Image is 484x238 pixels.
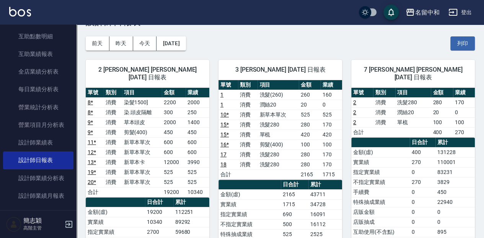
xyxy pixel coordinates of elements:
[6,217,21,232] img: Person
[133,36,157,51] button: 今天
[453,107,475,117] td: 0
[431,117,453,127] td: 100
[410,197,435,207] td: 0
[435,147,475,157] td: 131228
[299,90,320,100] td: 260
[351,187,410,197] td: 手續費
[431,97,453,107] td: 280
[3,116,73,134] a: 營業項目月分析表
[86,88,104,98] th: 單號
[351,88,373,98] th: 單號
[383,5,399,20] button: save
[373,88,395,98] th: 類別
[186,157,209,167] td: 3990
[3,80,73,98] a: 每日業績分析表
[373,97,395,107] td: 消費
[395,117,431,127] td: 單梳
[3,169,73,187] a: 設計師業績分析表
[220,161,227,167] a: 18
[373,107,395,117] td: 消費
[257,159,299,169] td: 洗髮280
[431,107,453,117] td: 20
[351,197,410,207] td: 特殊抽成業績
[104,147,122,157] td: 消費
[308,219,342,229] td: 16112
[104,88,122,98] th: 類別
[410,177,435,187] td: 270
[435,217,475,227] td: 0
[86,88,209,197] table: a dense table
[86,36,109,51] button: 前天
[403,5,442,20] button: 名留中和
[156,36,186,51] button: [DATE]
[351,177,410,187] td: 不指定實業績
[453,127,475,137] td: 270
[238,80,257,90] th: 類別
[351,157,410,167] td: 實業績
[299,149,320,159] td: 280
[95,66,200,81] span: 2 [PERSON_NAME] [PERSON_NAME][DATE] 日報表
[104,157,122,167] td: 消費
[228,66,333,74] span: 3 [PERSON_NAME] [DATE] 日報表
[453,117,475,127] td: 100
[122,167,162,177] td: 新草本單次
[360,66,466,81] span: 7 [PERSON_NAME] [PERSON_NAME][DATE] 日報表
[162,167,186,177] td: 525
[395,107,431,117] td: 潤絲20
[186,107,209,117] td: 250
[145,207,173,217] td: 19200
[281,209,308,219] td: 690
[410,227,435,237] td: 0
[162,177,186,187] td: 525
[321,90,342,100] td: 160
[321,110,342,120] td: 525
[395,97,431,107] td: 洗髮280
[238,90,257,100] td: 消費
[86,187,104,197] td: 合計
[9,7,31,16] img: Logo
[351,227,410,237] td: 互助使用(不含點)
[86,207,145,217] td: 金額(虛)
[321,140,342,149] td: 100
[162,187,186,197] td: 19200
[435,207,475,217] td: 0
[238,130,257,140] td: 消費
[218,209,281,219] td: 指定實業績
[220,151,227,158] a: 17
[122,177,162,187] td: 新草本單次
[299,169,320,179] td: 2165
[173,227,209,237] td: 59680
[299,110,320,120] td: 525
[445,5,475,20] button: 登出
[3,98,73,116] a: 營業統計分析表
[238,149,257,159] td: 消費
[3,187,73,205] a: 設計師業績月報表
[186,127,209,137] td: 450
[257,110,299,120] td: 新草本單次
[281,189,308,199] td: 2165
[410,167,435,177] td: 0
[351,217,410,227] td: 店販抽成
[145,197,173,207] th: 日合計
[186,167,209,177] td: 525
[218,80,342,180] table: a dense table
[435,177,475,187] td: 3829
[351,147,410,157] td: 金額(虛)
[321,169,342,179] td: 1715
[281,199,308,209] td: 1715
[321,149,342,159] td: 170
[353,109,356,115] a: 2
[257,100,299,110] td: 潤絲20
[122,97,162,107] td: 染髮1500]
[308,199,342,209] td: 34728
[415,8,439,17] div: 名留中和
[162,88,186,98] th: 金額
[145,217,173,227] td: 10340
[410,138,435,148] th: 日合計
[162,157,186,167] td: 12000
[353,99,356,105] a: 2
[351,167,410,177] td: 指定實業績
[373,117,395,127] td: 消費
[104,177,122,187] td: 消費
[321,159,342,169] td: 170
